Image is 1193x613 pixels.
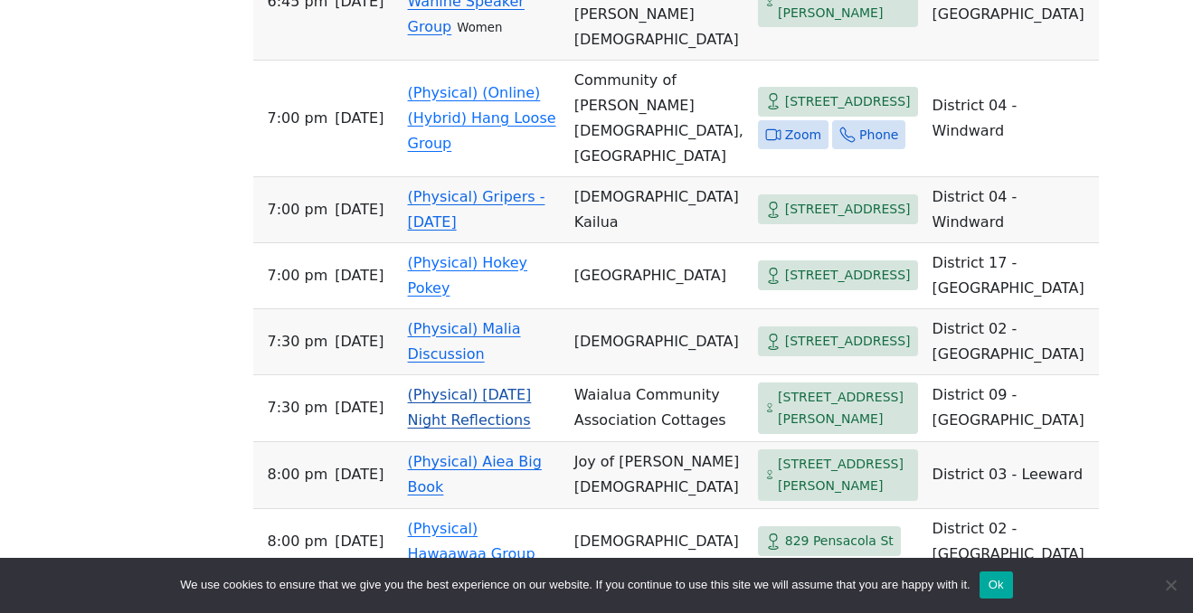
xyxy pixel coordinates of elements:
[567,442,751,509] td: Joy of [PERSON_NAME][DEMOGRAPHIC_DATA]
[268,329,328,354] span: 7:30 PM
[778,453,911,497] span: [STREET_ADDRESS][PERSON_NAME]
[925,442,1099,509] td: District 03 - Leeward
[335,395,383,420] span: [DATE]
[567,61,751,177] td: Community of [PERSON_NAME][DEMOGRAPHIC_DATA], [GEOGRAPHIC_DATA]
[925,375,1099,442] td: District 09 - [GEOGRAPHIC_DATA]
[1161,576,1179,594] span: No
[925,177,1099,243] td: District 04 - Windward
[980,571,1013,599] button: Ok
[567,375,751,442] td: Waialua Community Association Cottages
[268,106,328,131] span: 7:00 PM
[268,529,328,554] span: 8:00 PM
[785,330,911,353] span: [STREET_ADDRESS]
[268,197,328,222] span: 7:00 PM
[408,320,521,363] a: (Physical) Malia Discussion
[335,263,383,288] span: [DATE]
[567,177,751,243] td: [DEMOGRAPHIC_DATA] Kailua
[268,462,328,487] span: 8:00 PM
[335,462,383,487] span: [DATE]
[567,509,751,575] td: [DEMOGRAPHIC_DATA]
[408,84,556,152] a: (Physical) (Online) (Hybrid) Hang Loose Group
[925,509,1099,575] td: District 02 - [GEOGRAPHIC_DATA]
[785,124,821,146] span: Zoom
[408,188,545,231] a: (Physical) Gripers - [DATE]
[335,529,383,554] span: [DATE]
[859,124,898,146] span: Phone
[335,329,383,354] span: [DATE]
[268,263,328,288] span: 7:00 PM
[785,264,911,287] span: [STREET_ADDRESS]
[785,530,894,552] span: 829 Pensacola St
[408,254,527,297] a: (Physical) Hokey Pokey
[785,90,911,113] span: [STREET_ADDRESS]
[778,386,911,430] span: [STREET_ADDRESS][PERSON_NAME]
[457,21,502,34] small: Women
[925,61,1099,177] td: District 04 - Windward
[408,386,532,429] a: (Physical) [DATE] Night Reflections
[180,576,970,594] span: We use cookies to ensure that we give you the best experience on our website. If you continue to ...
[268,395,328,420] span: 7:30 PM
[335,106,383,131] span: [DATE]
[925,243,1099,309] td: District 17 - [GEOGRAPHIC_DATA]
[567,309,751,375] td: [DEMOGRAPHIC_DATA]
[408,520,535,562] a: (Physical) Hawaawaa Group
[925,309,1099,375] td: District 02 - [GEOGRAPHIC_DATA]
[408,453,542,495] a: (Physical) Aiea Big Book
[567,243,751,309] td: [GEOGRAPHIC_DATA]
[335,197,383,222] span: [DATE]
[785,198,911,221] span: [STREET_ADDRESS]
